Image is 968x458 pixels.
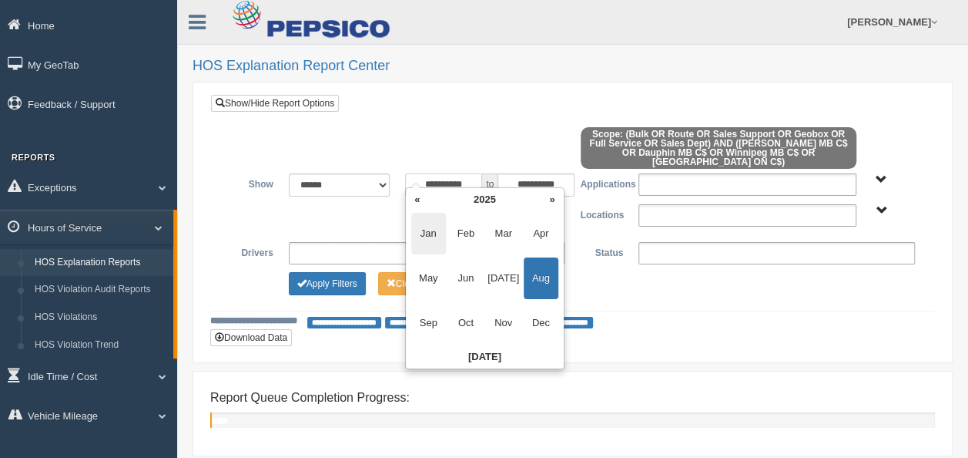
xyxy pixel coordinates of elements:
span: [DATE] [486,258,521,299]
span: Apr [524,213,558,254]
label: Status [572,242,631,261]
span: to [482,173,497,197]
button: Download Data [210,329,292,346]
span: Nov [486,302,521,344]
span: Feb [448,213,483,254]
span: Sep [411,302,446,344]
span: May [411,258,446,299]
label: Applications [572,173,631,192]
a: HOS Violations [28,304,173,332]
h2: HOS Explanation Report Center [193,59,953,74]
a: HOS Explanation Reports [28,249,173,277]
button: Change Filter Options [378,272,454,295]
a: HOS Violation Audit Reports [28,276,173,304]
span: Jan [411,213,446,254]
a: HOS Violation Trend [28,332,173,359]
span: Mar [486,213,521,254]
span: Scope: (Bulk OR Route OR Sales Support OR Geobox OR Full Service OR Sales Dept) AND ([PERSON_NAME... [581,127,857,169]
span: Dec [524,302,558,344]
th: [DATE] [406,345,564,369]
label: Show [223,173,281,192]
h4: Report Queue Completion Progress: [210,391,935,405]
span: Aug [524,258,558,299]
button: Change Filter Options [289,272,366,295]
a: Show/Hide Report Options [211,95,339,112]
label: Drivers [223,242,281,261]
span: Jun [448,258,483,299]
span: Oct [448,302,483,344]
th: » [541,188,564,211]
th: « [406,188,429,211]
th: 2025 [429,188,541,211]
label: Locations [573,204,631,223]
